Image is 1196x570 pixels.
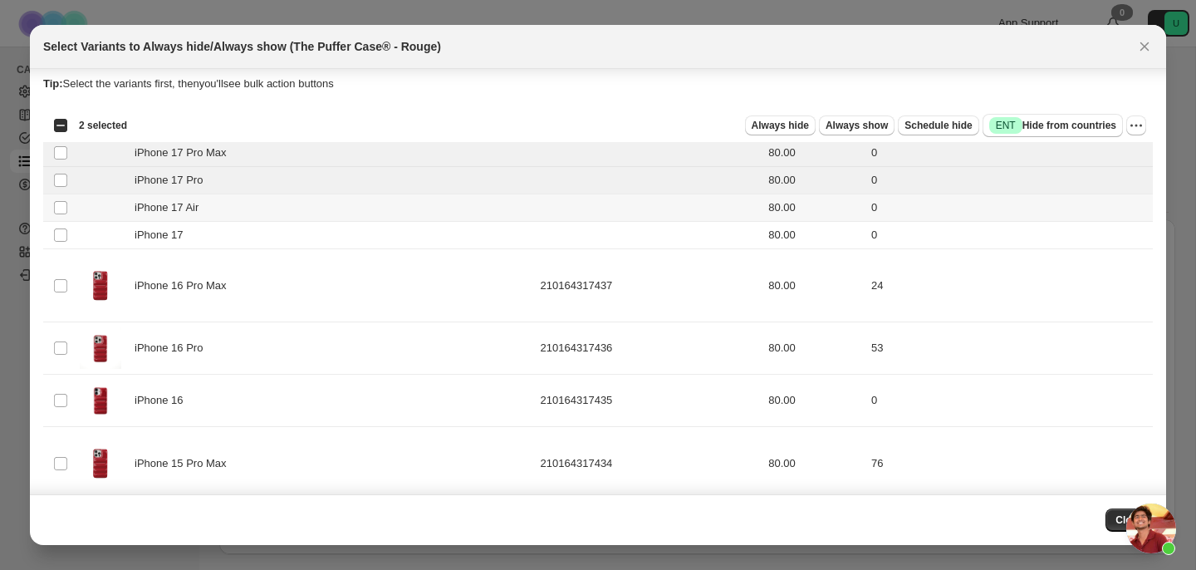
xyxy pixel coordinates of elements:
td: 0 [866,167,1153,194]
button: More actions [1126,115,1146,135]
span: Always hide [752,119,809,132]
td: 76 [866,427,1153,500]
button: SuccessENTHide from countries [983,114,1123,137]
td: 80.00 [763,194,866,222]
td: 80.00 [763,140,866,167]
span: iPhone 17 Pro [135,172,212,189]
td: 53 [866,322,1153,375]
td: 80.00 [763,222,866,249]
span: ENT [996,119,1016,132]
span: iPhone 15 Pro Max [135,455,235,472]
td: 80.00 [763,375,866,427]
td: 210164317436 [536,322,764,375]
td: 0 [866,194,1153,222]
img: the-puffer-case-rouge-559777.jpg [80,254,121,317]
td: 210164317437 [536,249,764,322]
td: 24 [866,249,1153,322]
button: Always hide [745,115,816,135]
button: Close [1105,509,1153,532]
td: 80.00 [763,249,866,322]
p: Select the variants first, then you'll see bulk action buttons [43,76,1153,92]
td: 0 [866,222,1153,249]
span: iPhone 16 Pro Max [135,278,235,294]
strong: Tip: [43,77,63,90]
img: the-puffer-case-rouge-559777.jpg [80,432,121,494]
td: 80.00 [763,167,866,194]
span: Close [1115,513,1143,527]
td: 80.00 [763,322,866,375]
span: iPhone 16 Pro [135,340,212,356]
span: iPhone 16 [135,392,192,409]
td: 210164317434 [536,427,764,500]
span: Always show [826,119,888,132]
span: iPhone 17 [135,227,192,243]
button: Close [1133,35,1156,58]
td: 80.00 [763,427,866,500]
span: Schedule hide [904,119,972,132]
button: Always show [819,115,895,135]
td: 0 [866,140,1153,167]
img: the-puffer-case-rouge-286604.jpg [80,380,121,421]
h2: Select Variants to Always hide/Always show (The Puffer Case® - Rouge) [43,38,441,55]
td: 0 [866,375,1153,427]
a: Open chat [1126,504,1176,553]
img: the-puffer-case-rouge-703310.jpg [80,327,121,369]
span: iPhone 17 Pro Max [135,145,235,161]
span: iPhone 17 Air [135,199,208,216]
td: 210164317435 [536,375,764,427]
span: Hide from countries [989,117,1116,134]
button: Schedule hide [898,115,978,135]
span: 2 selected [79,119,127,132]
